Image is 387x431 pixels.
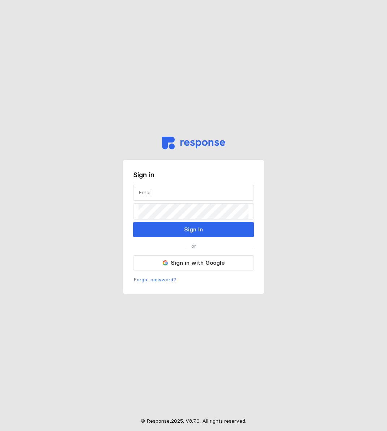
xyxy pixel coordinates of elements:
input: Email [139,185,248,201]
h3: Sign in [133,170,254,180]
img: svg%3e [162,137,225,149]
button: Forgot password? [133,276,177,284]
button: Sign in with Google [133,255,254,270]
p: Sign in with Google [171,258,225,267]
p: Forgot password? [133,276,176,284]
img: svg%3e [163,260,168,265]
p: or [191,242,196,250]
button: Sign In [133,222,254,237]
p: © Response, 2025 . V 8.7.0 . All rights reserved. [141,417,246,425]
p: Sign In [184,225,203,234]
